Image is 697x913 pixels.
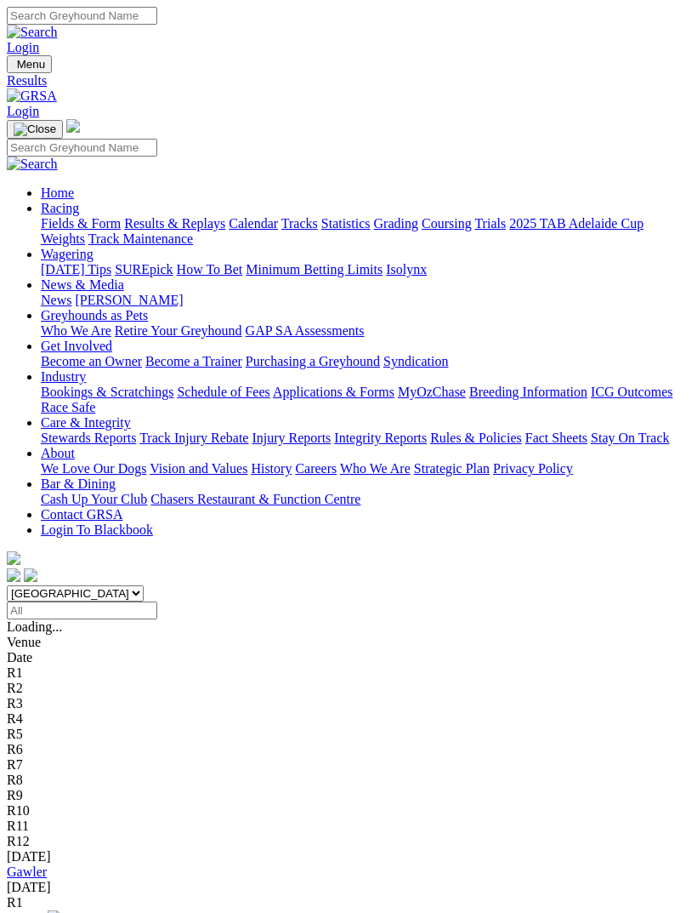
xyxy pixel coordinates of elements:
[7,711,690,727] div: R4
[41,216,690,247] div: Racing
[41,415,131,430] a: Care & Integrity
[41,461,146,476] a: We Love Our Dogs
[246,354,380,368] a: Purchasing a Greyhound
[321,216,371,231] a: Statistics
[41,431,136,445] a: Stewards Reports
[7,139,157,157] input: Search
[7,104,39,118] a: Login
[24,568,37,582] img: twitter.svg
[469,385,587,399] a: Breeding Information
[525,431,587,445] a: Fact Sheets
[7,880,690,895] div: [DATE]
[295,461,337,476] a: Careers
[17,58,45,71] span: Menu
[474,216,506,231] a: Trials
[7,551,20,565] img: logo-grsa-white.png
[41,522,153,537] a: Login To Blackbook
[41,216,121,231] a: Fields & Form
[7,696,690,711] div: R3
[340,461,411,476] a: Who We Are
[41,476,116,491] a: Bar & Dining
[7,88,57,104] img: GRSA
[7,788,690,803] div: R9
[41,262,111,277] a: [DATE] Tips
[509,216,643,231] a: 2025 TAB Adelaide Cup
[41,308,148,322] a: Greyhounds as Pets
[7,742,690,757] div: R6
[7,650,690,665] div: Date
[386,262,427,277] a: Isolynx
[7,120,63,139] button: Toggle navigation
[66,119,80,133] img: logo-grsa-white.png
[7,834,690,849] div: R12
[41,354,690,369] div: Get Involved
[7,619,62,634] span: Loading...
[41,231,85,246] a: Weights
[229,216,278,231] a: Calendar
[145,354,242,368] a: Become a Trainer
[7,819,690,834] div: R11
[177,262,243,277] a: How To Bet
[41,277,124,292] a: News & Media
[139,431,248,445] a: Track Injury Rebate
[7,864,47,879] a: Gawler
[41,201,79,215] a: Racing
[422,216,472,231] a: Coursing
[7,665,690,681] div: R1
[7,25,58,40] img: Search
[41,385,690,415] div: Industry
[14,123,56,136] img: Close
[281,216,318,231] a: Tracks
[334,431,427,445] a: Integrity Reports
[115,323,242,338] a: Retire Your Greyhound
[177,385,269,399] a: Schedule of Fees
[7,773,690,788] div: R8
[41,385,173,399] a: Bookings & Scratchings
[246,323,365,338] a: GAP SA Assessments
[41,339,112,353] a: Get Involved
[398,385,466,399] a: MyOzChase
[41,247,93,261] a: Wagering
[7,568,20,582] img: facebook.svg
[41,323,690,339] div: Greyhounds as Pets
[41,492,690,507] div: Bar & Dining
[150,492,360,506] a: Chasers Restaurant & Function Centre
[493,461,573,476] a: Privacy Policy
[41,323,111,338] a: Who We Are
[7,157,58,172] img: Search
[7,803,690,819] div: R10
[41,293,71,307] a: News
[7,635,690,650] div: Venue
[41,262,690,277] div: Wagering
[150,461,247,476] a: Vision and Values
[41,293,690,308] div: News & Media
[41,507,122,522] a: Contact GRSA
[374,216,418,231] a: Grading
[251,461,292,476] a: History
[7,849,690,864] div: [DATE]
[41,354,142,368] a: Become an Owner
[41,492,147,506] a: Cash Up Your Club
[430,431,522,445] a: Rules & Policies
[41,400,95,414] a: Race Safe
[41,185,74,200] a: Home
[41,461,690,476] div: About
[383,354,448,368] a: Syndication
[41,369,86,384] a: Industry
[414,461,490,476] a: Strategic Plan
[273,385,394,399] a: Applications & Forms
[591,431,669,445] a: Stay On Track
[41,446,75,460] a: About
[7,681,690,696] div: R2
[124,216,225,231] a: Results & Replays
[246,262,382,277] a: Minimum Betting Limits
[41,431,690,446] div: Care & Integrity
[115,262,173,277] a: SUREpick
[591,385,672,399] a: ICG Outcomes
[7,895,690,910] div: R1
[7,757,690,773] div: R7
[7,40,39,54] a: Login
[7,727,690,742] div: R5
[7,73,690,88] a: Results
[75,293,183,307] a: [PERSON_NAME]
